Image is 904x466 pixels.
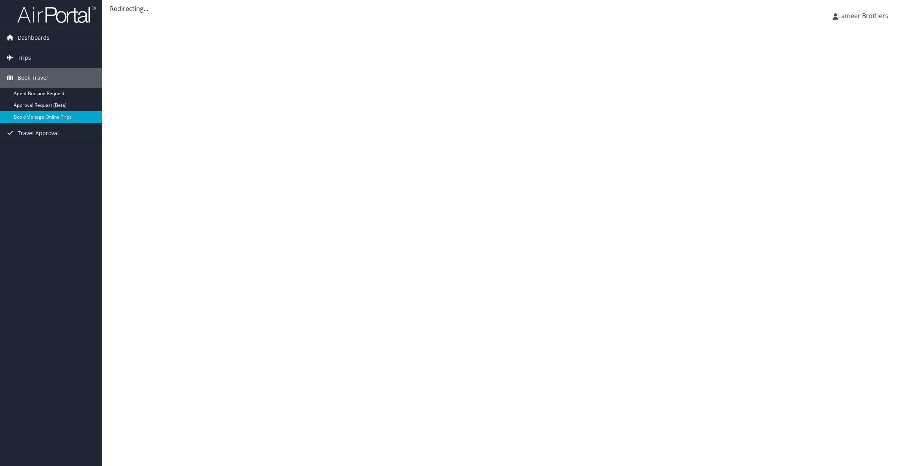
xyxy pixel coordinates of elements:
[833,4,896,28] a: Lameer Brothers
[18,68,48,88] span: Book Travel
[18,48,31,68] span: Trips
[838,11,888,20] span: Lameer Brothers
[17,5,96,24] img: airportal-logo.png
[18,123,59,143] span: Travel Approval
[110,4,896,13] div: Redirecting...
[18,28,49,48] span: Dashboards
